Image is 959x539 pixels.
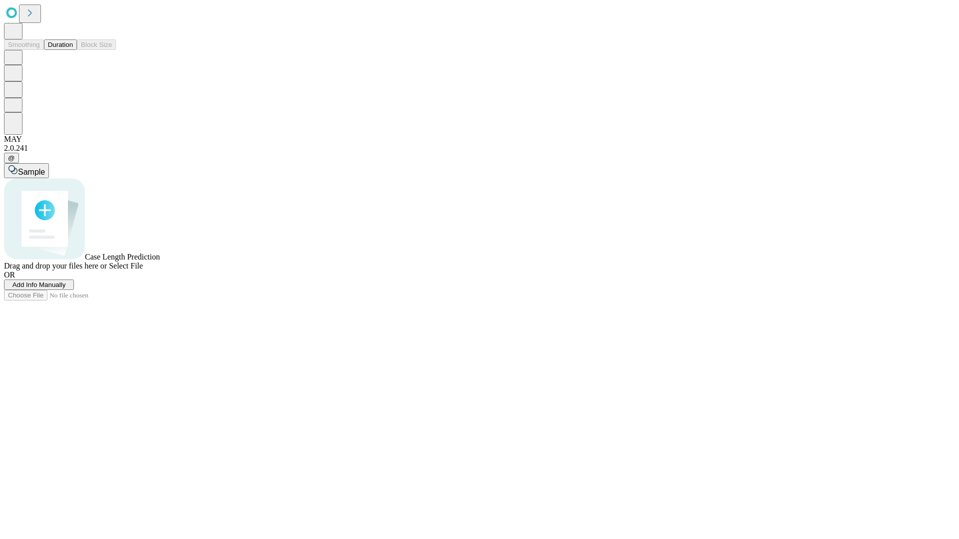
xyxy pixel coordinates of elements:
[4,270,15,279] span: OR
[85,253,160,261] span: Case Length Prediction
[18,168,45,176] span: Sample
[109,262,143,270] span: Select File
[8,154,15,162] span: @
[4,144,955,153] div: 2.0.241
[77,39,116,50] button: Block Size
[4,135,955,144] div: MAY
[4,163,49,178] button: Sample
[4,39,44,50] button: Smoothing
[4,279,74,290] button: Add Info Manually
[44,39,77,50] button: Duration
[4,153,19,163] button: @
[12,281,66,288] span: Add Info Manually
[4,262,107,270] span: Drag and drop your files here or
